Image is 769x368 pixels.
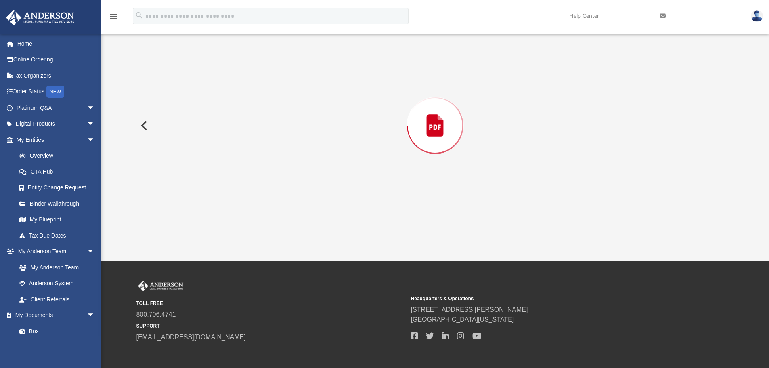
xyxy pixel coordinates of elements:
button: Previous File [134,114,152,137]
a: Box [11,323,99,339]
i: menu [109,11,119,21]
a: My Anderson Team [11,259,99,275]
span: arrow_drop_down [87,132,103,148]
a: Meeting Minutes [11,339,103,355]
a: [EMAIL_ADDRESS][DOMAIN_NAME] [136,334,246,341]
a: Digital Productsarrow_drop_down [6,116,107,132]
a: My Documentsarrow_drop_down [6,307,103,324]
small: TOLL FREE [136,300,405,307]
a: Online Ordering [6,52,107,68]
small: SUPPORT [136,322,405,330]
a: menu [109,15,119,21]
a: Overview [11,148,107,164]
small: Headquarters & Operations [411,295,680,302]
a: [GEOGRAPHIC_DATA][US_STATE] [411,316,514,323]
a: Tax Due Dates [11,227,107,244]
a: My Anderson Teamarrow_drop_down [6,244,103,260]
i: search [135,11,144,20]
span: arrow_drop_down [87,100,103,116]
span: arrow_drop_down [87,116,103,132]
img: Anderson Advisors Platinum Portal [4,10,77,25]
a: 800.706.4741 [136,311,176,318]
a: Home [6,36,107,52]
a: Tax Organizers [6,67,107,84]
a: Client Referrals [11,291,103,307]
div: NEW [46,86,64,98]
a: Entity Change Request [11,180,107,196]
img: Anderson Advisors Platinum Portal [136,281,185,291]
a: My Blueprint [11,212,103,228]
a: [STREET_ADDRESS][PERSON_NAME] [411,306,528,313]
span: arrow_drop_down [87,244,103,260]
img: User Pic [751,10,763,22]
a: CTA Hub [11,164,107,180]
a: Binder Walkthrough [11,196,107,212]
a: Anderson System [11,275,103,292]
span: arrow_drop_down [87,307,103,324]
a: My Entitiesarrow_drop_down [6,132,107,148]
a: Platinum Q&Aarrow_drop_down [6,100,107,116]
a: Order StatusNEW [6,84,107,100]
